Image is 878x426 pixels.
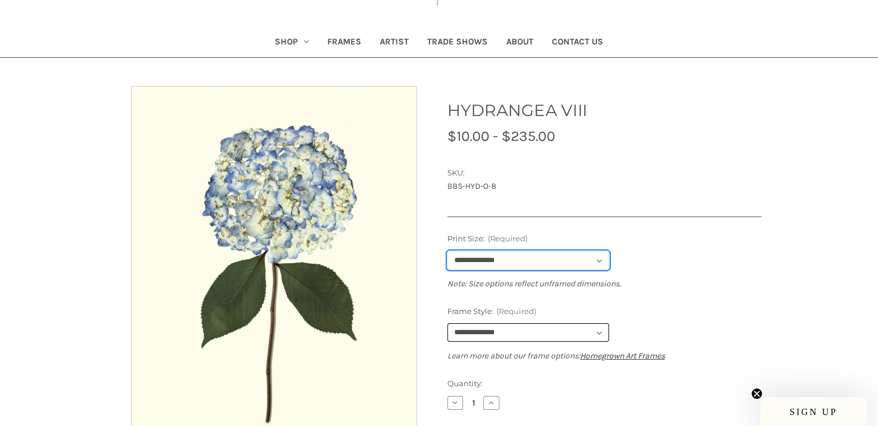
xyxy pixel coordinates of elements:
[447,98,761,122] h1: HYDRANGEA VIII
[447,233,761,245] label: Print Size:
[447,180,761,192] dd: BBS-HYD-O-8
[447,306,761,317] label: Frame Style:
[487,234,527,243] small: (Required)
[447,128,555,144] span: $10.00 - $235.00
[496,307,536,316] small: (Required)
[371,29,418,57] a: Artist
[418,29,497,57] a: Trade Shows
[497,29,543,57] a: About
[543,29,612,57] a: Contact Us
[751,388,763,399] button: Close teaser
[318,29,371,57] a: Frames
[447,350,761,362] p: Learn more about our frame options:
[580,351,665,361] a: Homegrown Art Frames
[760,397,866,426] div: SIGN UPClose teaser
[790,407,838,417] span: SIGN UP
[266,29,318,57] a: Shop
[447,167,759,179] dt: SKU:
[447,378,761,390] label: Quantity:
[447,278,761,290] p: Note: Size options reflect unframed dimensions.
